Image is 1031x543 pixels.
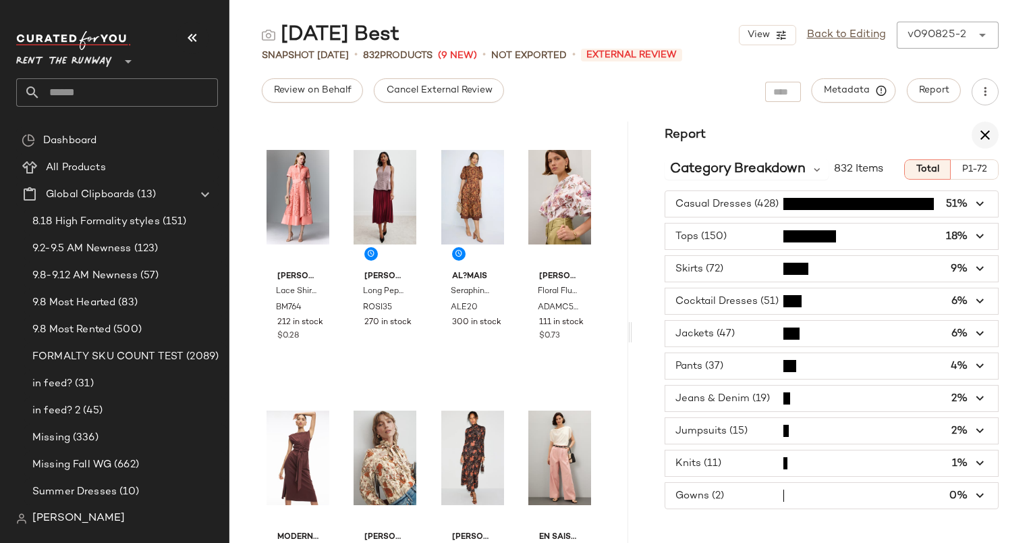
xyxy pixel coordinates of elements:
[665,483,998,509] button: Gowns (2)0%
[22,134,35,147] img: svg%3e
[262,78,363,103] button: Review on Behalf
[528,390,591,526] img: ENS2.jpg
[32,403,80,419] span: in feed? 2
[363,51,380,61] span: 832
[277,317,323,329] span: 212 in stock
[132,241,159,257] span: (123)
[665,386,998,411] button: Jeans & Denim (19)2%
[363,49,433,63] div: Products
[32,295,115,311] span: 9.8 Most Hearted
[134,187,156,203] span: (13)
[665,256,998,282] button: Skirts (72)9%
[665,288,998,314] button: Cocktail Dresses (51)6%
[438,49,477,63] span: (9 New)
[665,224,998,249] button: Tops (150)18%
[363,302,392,314] span: ROSI35
[482,47,486,63] span: •
[32,376,72,392] span: in feed?
[70,430,99,446] span: (336)
[262,49,349,63] span: Snapshot [DATE]
[374,78,503,103] button: Cancel External Review
[273,85,352,96] span: Review on Behalf
[262,28,275,42] img: svg%3e
[277,271,318,283] span: [PERSON_NAME]
[72,376,94,392] span: (31)
[823,84,885,97] span: Metadata
[32,241,132,257] span: 9.2-9.5 AM Newness
[665,191,998,217] button: Casual Dresses (428)51%
[32,268,138,284] span: 9.8-9.12 AM Newness
[111,322,142,338] span: (500)
[267,129,329,265] img: BM764.jpg
[276,302,302,314] span: BM764
[665,353,998,379] button: Pants (37)4%
[115,295,138,311] span: (83)
[904,159,951,180] button: Total
[441,129,504,265] img: ALE20.jpg
[385,85,492,96] span: Cancel External Review
[918,85,949,96] span: Report
[670,159,806,180] span: Category Breakdown
[117,484,140,500] span: (10)
[539,330,560,342] span: $0.73
[32,484,117,500] span: Summer Dresses
[138,268,159,284] span: (57)
[665,450,998,476] button: Knits (11)1%
[16,46,112,70] span: Rent the Runway
[32,214,160,230] span: 8.18 High Formality styles
[539,271,580,283] span: [PERSON_NAME] x RTR
[907,78,961,103] button: Report
[32,511,125,527] span: [PERSON_NAME]
[581,49,682,61] span: External Review
[262,22,399,49] div: [DATE] Best
[43,133,96,149] span: Dashboard
[32,349,184,365] span: FORMALTY SKU COUNT TEST
[452,271,493,283] span: AL?MAIS
[46,187,134,203] span: Global Clipboards
[746,30,769,41] span: View
[16,513,27,524] img: svg%3e
[539,317,584,329] span: 111 in stock
[80,403,103,419] span: (45)
[807,27,886,43] a: Back to Editing
[32,322,111,338] span: 9.8 Most Rented
[160,214,187,230] span: (151)
[451,286,492,298] span: Seraphina Midi Dress
[908,27,966,43] div: v090825-2
[184,349,219,365] span: (2089)
[572,47,576,63] span: •
[538,302,579,314] span: ADAMC50
[364,317,412,329] span: 270 in stock
[451,302,478,314] span: ALE20
[441,390,504,526] img: UJ227.jpg
[111,457,139,473] span: (662)
[267,390,329,526] img: MODC18.jpg
[354,47,358,63] span: •
[951,159,999,180] button: P1-72
[364,271,406,283] span: [PERSON_NAME]
[632,126,738,145] h3: Report
[363,286,404,298] span: Long Peplum Dress
[32,457,111,473] span: Missing Fall WG
[46,160,106,176] span: All Products
[538,286,579,298] span: Floral Flutter Sleeve Top
[916,164,939,175] span: Total
[812,78,896,103] button: Metadata
[354,390,416,526] img: UJ228.jpg
[491,49,567,63] span: Not Exported
[834,161,883,178] span: 832 Items
[665,321,998,346] button: Jackets (47)6%
[528,129,591,265] img: ADAMC50.jpg
[452,317,501,329] span: 300 in stock
[739,25,796,45] button: View
[16,31,131,50] img: cfy_white_logo.C9jOOHJF.svg
[665,418,998,444] button: Jumpsuits (15)2%
[962,164,987,175] span: P1-72
[276,286,317,298] span: Lace Shirt Dress
[277,330,299,342] span: $0.28
[32,430,70,446] span: Missing
[354,129,416,265] img: ROSI35.jpg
